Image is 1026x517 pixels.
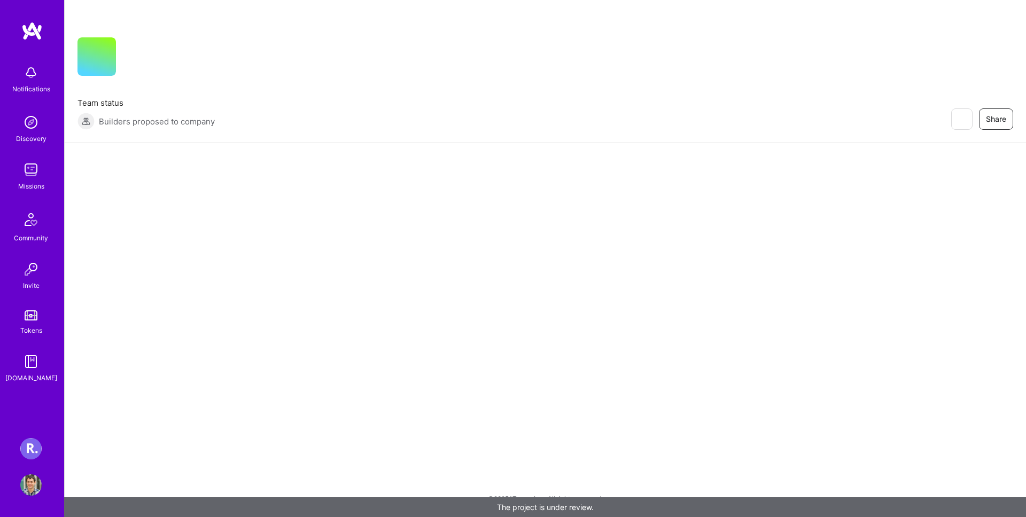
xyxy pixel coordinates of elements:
a: Roger Healthcare: Team for Clinical Intake Platform [18,438,44,459]
span: Team status [77,97,215,108]
img: teamwork [20,159,42,181]
button: Share [979,108,1013,130]
img: User Avatar [20,474,42,496]
span: Builders proposed to company [99,116,215,127]
img: guide book [20,351,42,372]
i: icon EyeClosed [957,115,966,123]
div: Tokens [20,325,42,336]
img: discovery [20,112,42,133]
img: logo [21,21,43,41]
div: Missions [18,181,44,192]
img: tokens [25,310,37,320]
div: Invite [23,280,40,291]
img: Builders proposed to company [77,113,95,130]
span: Share [986,114,1006,124]
div: Discovery [16,133,46,144]
img: Community [18,207,44,232]
div: The project is under review. [64,497,1026,517]
div: [DOMAIN_NAME] [5,372,57,383]
img: bell [20,62,42,83]
i: icon CompanyGray [129,54,137,63]
img: Roger Healthcare: Team for Clinical Intake Platform [20,438,42,459]
div: Notifications [12,83,50,95]
div: Community [14,232,48,244]
a: User Avatar [18,474,44,496]
img: Invite [20,258,42,280]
